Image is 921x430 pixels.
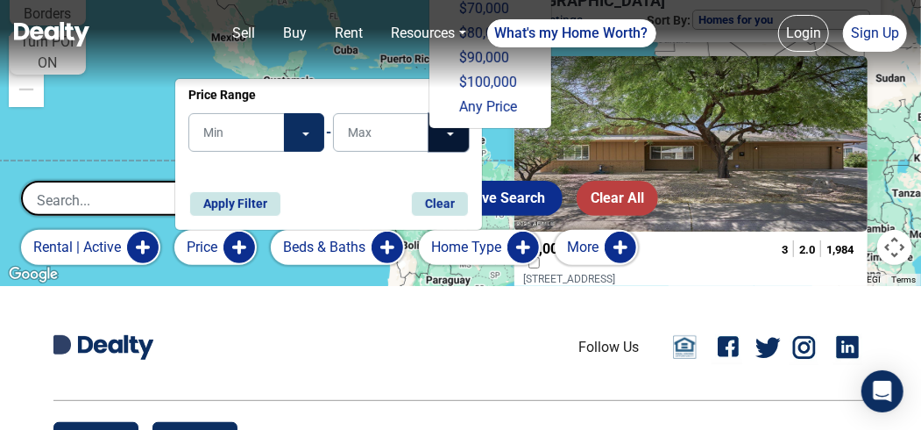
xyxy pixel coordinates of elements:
[555,230,638,265] button: More
[487,19,656,47] a: What's my Home Worth?
[577,181,658,216] button: Clear All
[188,113,285,152] input: Min
[9,377,61,430] iframe: BigID CMP Widget
[891,275,916,284] a: Terms (opens in new tab)
[328,16,370,51] a: Rent
[799,243,815,256] span: 2.0
[78,335,153,360] img: Dealty
[861,370,903,412] div: Open Intercom Messenger
[833,330,868,365] a: Linkedin
[438,93,538,121] button: Any Price
[326,122,331,178] span: -
[790,330,825,365] a: Instagram
[21,230,160,265] button: rental | active
[877,230,912,265] button: Map camera controls
[188,86,469,104] p: Price Range
[448,181,563,216] button: Save Search
[174,230,257,265] button: Price
[579,337,640,358] li: Follow Us
[271,230,405,265] button: Beds & Baths
[53,335,71,355] img: Dealty D
[23,183,195,218] input: Search...
[843,15,907,52] a: Sign Up
[189,191,281,217] button: Apply Filter
[755,330,781,365] a: Twitter
[826,243,854,256] span: 1,984
[778,15,829,52] a: Login
[419,230,541,265] button: Home Type
[276,16,314,51] a: Buy
[712,330,747,365] a: Facebook
[225,16,262,51] a: Sell
[14,22,89,47] img: Dealty - Buy, Sell & Rent Homes
[384,16,472,51] a: Resources
[411,191,469,217] button: Clear
[782,243,788,256] span: 3
[333,113,429,152] input: Max
[9,72,44,107] button: Zoom out
[668,334,703,361] a: Email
